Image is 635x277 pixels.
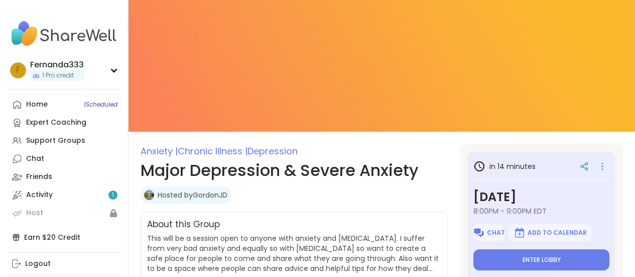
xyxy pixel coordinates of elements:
[8,228,120,246] div: Earn $20 Credit
[509,224,592,241] button: Add to Calendar
[144,190,154,200] img: GordonJD
[528,229,587,237] span: Add to Calendar
[8,96,120,114] a: Home1Scheduled
[523,256,561,264] span: Enter lobby
[8,132,120,150] a: Support Groups
[8,186,120,204] a: Activity1
[8,168,120,186] a: Friends
[141,158,448,182] h1: Major Depression & Severe Anxiety
[178,145,247,157] span: Chronic Illness |
[8,204,120,222] a: Host
[26,100,48,110] div: Home
[26,190,53,200] div: Activity
[158,190,227,200] a: Hosted byGordonJD
[8,16,120,51] img: ShareWell Nav Logo
[473,160,536,172] h3: in 14 minutes
[147,233,441,273] span: This will be a session open to anyone with anxiety and [MEDICAL_DATA]. I suffer from very bad anx...
[26,172,52,182] div: Friends
[25,259,51,269] div: Logout
[147,218,220,231] h2: About this Group
[112,191,114,200] span: 1
[16,64,20,77] span: F
[8,114,120,132] a: Expert Coaching
[473,206,609,216] span: 8:00PM - 9:00PM EDT
[26,118,86,128] div: Expert Coaching
[514,227,526,239] img: ShareWell Logomark
[42,71,74,80] span: 1 Pro credit
[473,224,504,241] button: Chat
[26,208,43,218] div: Host
[30,59,84,70] div: Fernanda333
[84,101,117,109] span: 1 Scheduled
[8,255,120,273] a: Logout
[473,227,485,239] img: ShareWell Logomark
[487,229,505,237] span: Chat
[247,145,298,157] span: Depression
[26,154,44,164] div: Chat
[8,150,120,168] a: Chat
[26,136,85,146] div: Support Groups
[473,249,609,270] button: Enter lobby
[141,145,178,157] span: Anxiety |
[473,188,609,206] h3: [DATE]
